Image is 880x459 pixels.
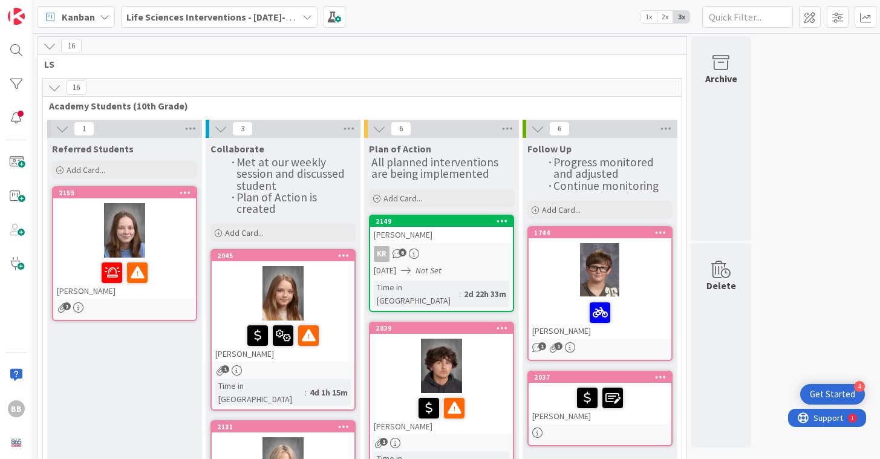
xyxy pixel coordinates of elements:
span: Follow Up [527,143,572,155]
div: 1 [63,5,66,15]
div: [PERSON_NAME] [53,258,196,299]
b: Life Sciences Interventions - [DATE]-[DATE] [126,11,314,23]
a: 1744[PERSON_NAME] [527,226,673,361]
div: KR [374,246,389,262]
div: [PERSON_NAME] [529,383,671,424]
div: KR [370,246,513,262]
div: 1744[PERSON_NAME] [529,227,671,339]
div: 2039 [370,323,513,334]
div: 2155 [59,189,196,197]
a: 2149[PERSON_NAME]KR[DATE]Not SetTime in [GEOGRAPHIC_DATA]:2d 22h 33m [369,215,514,312]
div: 2045[PERSON_NAME] [212,250,354,362]
span: Add Card... [225,227,264,238]
span: 3x [673,11,689,23]
div: [PERSON_NAME] [370,393,513,434]
span: Progress monitored and adjusted [553,155,656,181]
i: Not Set [416,265,442,276]
div: 2149[PERSON_NAME] [370,216,513,243]
span: 16 [66,80,86,95]
div: 2155[PERSON_NAME] [53,187,196,299]
div: 2037 [529,372,671,383]
span: 1 [555,342,562,350]
span: Plan of Action is created [236,190,319,216]
a: 2037[PERSON_NAME] [527,371,673,446]
span: 1x [640,11,657,23]
span: 16 [61,39,82,53]
div: 2155 [53,187,196,198]
div: [PERSON_NAME] [370,227,513,243]
div: 2149 [370,216,513,227]
div: 4 [854,381,865,392]
img: avatar [8,434,25,451]
div: 2037 [534,373,671,382]
div: Time in [GEOGRAPHIC_DATA] [374,281,459,307]
span: 6 [391,122,411,136]
a: 2155[PERSON_NAME] [52,186,197,321]
div: 2149 [376,217,513,226]
span: Met at our weekly session and discussed student [236,155,347,193]
div: Delete [706,278,736,293]
div: Get Started [810,388,855,400]
div: 2045 [212,250,354,261]
span: : [459,287,461,301]
span: 1 [380,438,388,446]
div: BB [8,400,25,417]
span: Plan of Action [369,143,431,155]
span: Collaborate [210,143,264,155]
span: 3 [232,122,253,136]
a: 2045[PERSON_NAME]Time in [GEOGRAPHIC_DATA]:4d 1h 15m [210,249,356,411]
span: 6 [399,249,406,256]
span: Academy Students (10th Grade) [49,100,667,112]
span: Support [25,2,55,16]
span: All planned interventions are being implemented [371,155,501,181]
div: 1744 [529,227,671,238]
span: 1 [221,365,229,373]
div: 1744 [534,229,671,237]
div: 4d 1h 15m [307,386,351,399]
span: 1 [538,342,546,350]
div: 2039 [376,324,513,333]
div: [PERSON_NAME] [212,321,354,362]
input: Quick Filter... [702,6,793,28]
span: Add Card... [67,164,105,175]
div: 2131 [217,423,354,431]
span: [DATE] [374,264,396,277]
span: Referred Students [52,143,134,155]
span: : [305,386,307,399]
div: Time in [GEOGRAPHIC_DATA] [215,379,305,406]
div: 2131 [212,422,354,432]
div: Open Get Started checklist, remaining modules: 4 [800,384,865,405]
div: Archive [705,71,737,86]
span: 1 [74,122,94,136]
div: 2045 [217,252,354,260]
img: Visit kanbanzone.com [8,8,25,25]
span: Kanban [62,10,95,24]
div: 2039[PERSON_NAME] [370,323,513,434]
span: LS [44,58,671,70]
span: Add Card... [542,204,581,215]
span: 1 [63,302,71,310]
span: Continue monitoring [553,178,659,193]
div: 2037[PERSON_NAME] [529,372,671,424]
span: 6 [549,122,570,136]
div: [PERSON_NAME] [529,298,671,339]
span: Add Card... [383,193,422,204]
span: 2x [657,11,673,23]
div: 2d 22h 33m [461,287,509,301]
